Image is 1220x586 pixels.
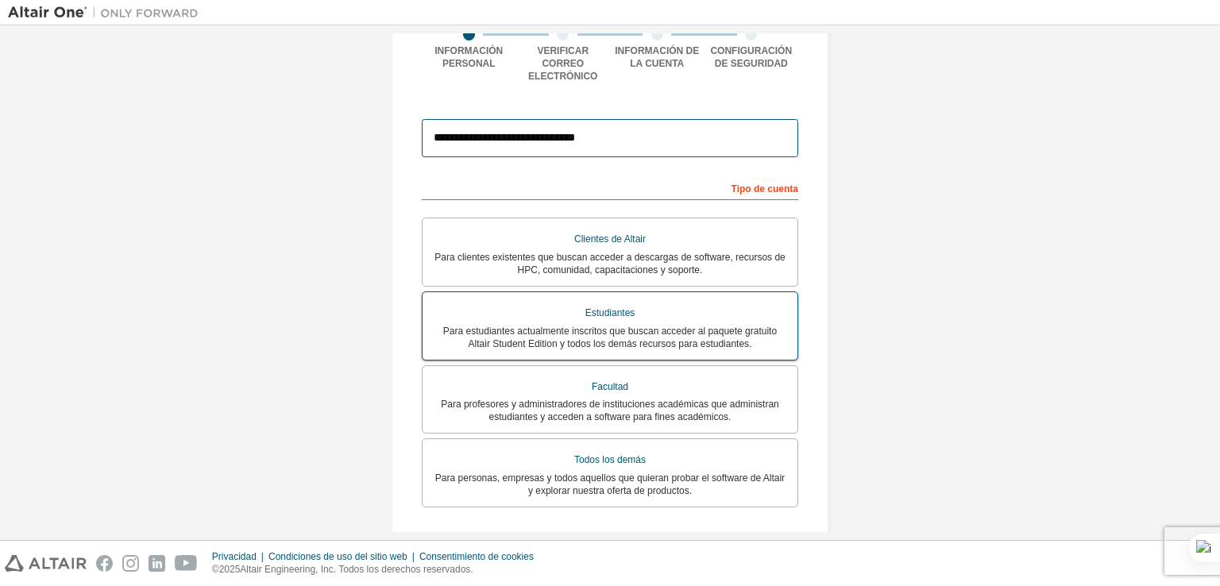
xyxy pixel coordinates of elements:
[175,555,198,572] img: youtube.svg
[8,5,207,21] img: Altair Uno
[268,551,407,562] font: Condiciones de uso del sitio web
[592,381,628,392] font: Facultad
[585,307,635,318] font: Estudiantes
[615,45,699,69] font: Información de la cuenta
[732,183,798,195] font: Tipo de cuenta
[434,45,503,69] font: Información personal
[574,454,646,465] font: Todos los demás
[528,45,597,82] font: Verificar correo electrónico
[710,45,792,69] font: Configuración de seguridad
[212,551,257,562] font: Privacidad
[434,252,786,276] font: Para clientes existentes que buscan acceder a descargas de software, recursos de HPC, comunidad, ...
[419,551,534,562] font: Consentimiento de cookies
[122,555,139,572] img: instagram.svg
[96,555,113,572] img: facebook.svg
[219,564,241,575] font: 2025
[5,555,87,572] img: altair_logo.svg
[441,399,779,422] font: Para profesores y administradores de instituciones académicas que administran estudiantes y acced...
[435,472,785,496] font: Para personas, empresas y todos aquellos que quieran probar el software de Altair y explorar nues...
[240,564,473,575] font: Altair Engineering, Inc. Todos los derechos reservados.
[212,564,219,575] font: ©
[443,326,777,349] font: Para estudiantes actualmente inscritos que buscan acceder al paquete gratuito Altair Student Edit...
[149,555,165,572] img: linkedin.svg
[574,233,646,245] font: Clientes de Altair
